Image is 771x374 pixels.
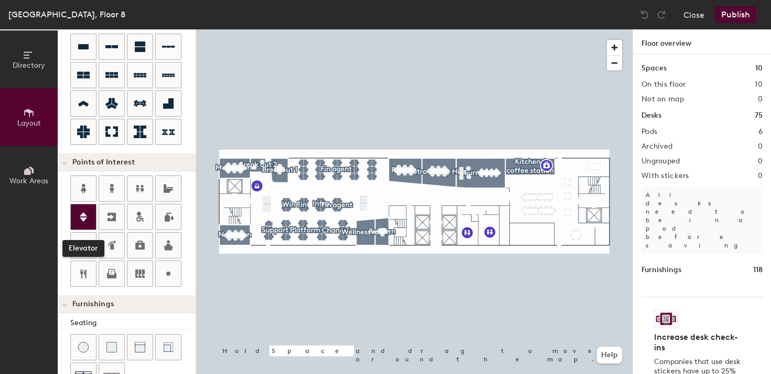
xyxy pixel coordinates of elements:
[641,142,672,151] h2: Archived
[597,347,622,363] button: Help
[641,157,680,165] h2: Ungrouped
[753,264,763,276] h1: 118
[9,176,48,185] span: Work Areas
[127,334,153,360] button: Couch (middle)
[163,342,174,352] img: Couch (corner)
[135,342,145,352] img: Couch (middle)
[758,95,763,103] h2: 0
[72,158,135,167] span: Points of Interest
[641,128,657,136] h2: Pods
[641,110,661,121] h1: Desks
[72,300,114,308] span: Furnishings
[683,6,704,23] button: Close
[13,61,45,70] span: Directory
[639,9,650,20] img: Undo
[641,80,686,89] h2: On this floor
[155,334,181,360] button: Couch (corner)
[755,80,763,89] h2: 10
[641,264,681,276] h1: Furnishings
[99,334,125,360] button: Cushion
[654,332,744,353] h4: Increase desk check-ins
[641,186,763,254] p: All desks need to be in a pod before saving
[758,172,763,180] h2: 0
[715,6,756,23] button: Publish
[755,63,763,74] h1: 10
[70,317,196,329] div: Seating
[633,29,771,54] h1: Floor overview
[641,172,689,180] h2: With stickers
[641,63,667,74] h1: Spaces
[17,119,41,128] span: Layout
[758,142,763,151] h2: 0
[758,157,763,165] h2: 0
[656,9,667,20] img: Redo
[641,95,684,103] h2: Not on map
[106,342,117,352] img: Cushion
[70,204,97,230] button: Elevator
[654,310,678,328] img: Sticker logo
[755,110,763,121] h1: 75
[758,128,763,136] h2: 6
[70,334,97,360] button: Stool
[78,342,89,352] img: Stool
[8,8,125,21] div: [GEOGRAPHIC_DATA], Floor 8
